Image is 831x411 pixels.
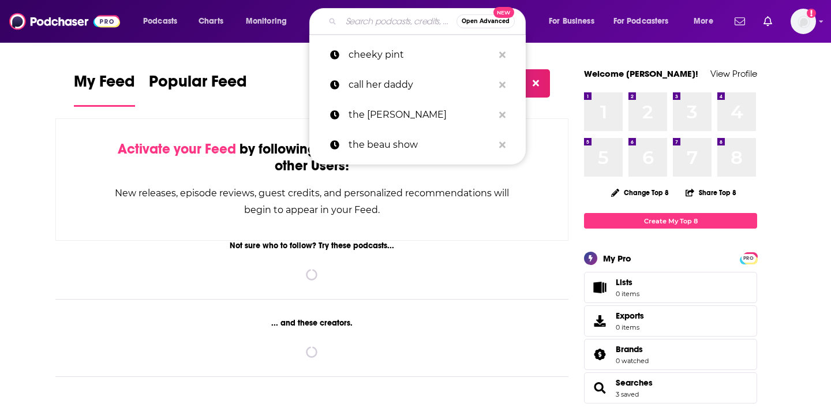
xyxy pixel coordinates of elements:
[349,130,493,160] p: the beau show
[616,323,644,331] span: 0 items
[791,9,816,34] span: Logged in as sashagoldin
[74,72,135,98] span: My Feed
[742,254,755,263] span: PRO
[456,14,515,28] button: Open AdvancedNew
[74,72,135,107] a: My Feed
[807,9,816,18] svg: Add a profile image
[55,241,568,251] div: Not sure who to follow? Try these podcasts...
[616,277,632,287] span: Lists
[584,68,698,79] a: Welcome [PERSON_NAME]!
[238,12,302,31] button: open menu
[616,344,643,354] span: Brands
[341,12,456,31] input: Search podcasts, credits, & more...
[730,12,750,31] a: Show notifications dropdown
[9,10,120,32] img: Podchaser - Follow, Share and Rate Podcasts
[604,185,676,200] button: Change Top 8
[349,100,493,130] p: the beau sow
[584,339,757,370] span: Brands
[616,378,653,388] a: Searches
[588,313,611,329] span: Exports
[246,13,287,29] span: Monitoring
[685,181,737,204] button: Share Top 8
[199,13,223,29] span: Charts
[606,12,686,31] button: open menu
[493,7,514,18] span: New
[191,12,230,31] a: Charts
[149,72,247,98] span: Popular Feed
[603,253,631,264] div: My Pro
[309,100,526,130] a: the [PERSON_NAME]
[541,12,609,31] button: open menu
[588,346,611,363] a: Brands
[309,70,526,100] a: call her daddy
[55,318,568,328] div: ... and these creators.
[616,277,639,287] span: Lists
[616,311,644,321] span: Exports
[462,18,510,24] span: Open Advanced
[759,12,777,31] a: Show notifications dropdown
[549,13,594,29] span: For Business
[149,72,247,107] a: Popular Feed
[114,185,510,218] div: New releases, episode reviews, guest credits, and personalized recommendations will begin to appe...
[584,272,757,303] a: Lists
[349,40,493,70] p: cheeky pint
[309,130,526,160] a: the beau show
[114,141,510,174] div: by following Podcasts, Creators, Lists, and other Users!
[616,344,649,354] a: Brands
[742,253,755,262] a: PRO
[616,290,639,298] span: 0 items
[588,380,611,396] a: Searches
[309,40,526,70] a: cheeky pint
[588,279,611,296] span: Lists
[118,140,236,158] span: Activate your Feed
[135,12,192,31] button: open menu
[584,213,757,229] a: Create My Top 8
[349,70,493,100] p: call her daddy
[616,357,649,365] a: 0 watched
[584,372,757,403] span: Searches
[686,12,728,31] button: open menu
[143,13,177,29] span: Podcasts
[791,9,816,34] button: Show profile menu
[694,13,713,29] span: More
[320,8,537,35] div: Search podcasts, credits, & more...
[613,13,669,29] span: For Podcasters
[584,305,757,337] a: Exports
[791,9,816,34] img: User Profile
[710,68,757,79] a: View Profile
[616,390,639,398] a: 3 saved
